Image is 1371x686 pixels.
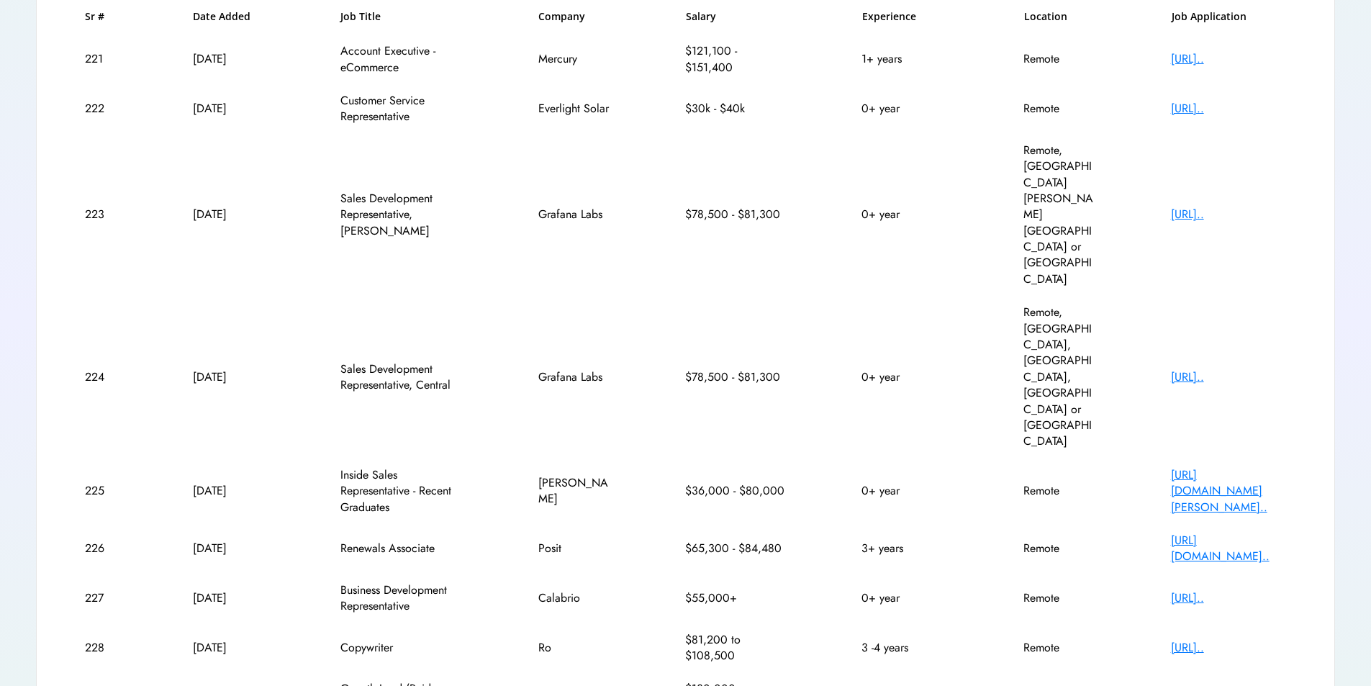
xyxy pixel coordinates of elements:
[193,483,265,499] div: [DATE]
[538,541,610,556] div: Posit
[685,369,786,385] div: $78,500 - $81,300
[85,541,117,556] div: 226
[861,483,948,499] div: 0+ year
[1171,640,1286,656] div: [URL]..
[1171,51,1286,67] div: [URL]..
[85,9,117,24] h6: Sr #
[193,51,265,67] div: [DATE]
[538,9,610,24] h6: Company
[1171,467,1286,515] div: [URL][DOMAIN_NAME][PERSON_NAME]..
[85,590,117,606] div: 227
[1023,304,1095,450] div: Remote, [GEOGRAPHIC_DATA], [GEOGRAPHIC_DATA], [GEOGRAPHIC_DATA] or [GEOGRAPHIC_DATA]
[193,101,265,117] div: [DATE]
[1023,143,1095,288] div: Remote, [GEOGRAPHIC_DATA][PERSON_NAME][GEOGRAPHIC_DATA] or [GEOGRAPHIC_DATA]
[1023,483,1095,499] div: Remote
[538,640,610,656] div: Ro
[1171,369,1286,385] div: [URL]..
[1171,590,1286,606] div: [URL]..
[861,369,948,385] div: 0+ year
[538,369,610,385] div: Grafana Labs
[861,207,948,222] div: 0+ year
[685,541,786,556] div: $65,300 - $84,480
[685,43,786,76] div: $121,100 - $151,400
[686,9,787,24] h6: Salary
[85,207,117,222] div: 223
[861,640,948,656] div: 3 -4 years
[340,541,463,556] div: Renewals Associate
[861,101,948,117] div: 0+ year
[1023,51,1095,67] div: Remote
[1023,541,1095,556] div: Remote
[862,9,949,24] h6: Experience
[193,590,265,606] div: [DATE]
[1172,9,1287,24] h6: Job Application
[85,369,117,385] div: 224
[685,207,786,222] div: $78,500 - $81,300
[85,101,117,117] div: 222
[538,51,610,67] div: Mercury
[685,590,786,606] div: $55,000+
[538,475,610,507] div: [PERSON_NAME]
[193,207,265,222] div: [DATE]
[85,483,117,499] div: 225
[1171,207,1286,222] div: [URL]..
[85,51,117,67] div: 221
[1023,101,1095,117] div: Remote
[193,640,265,656] div: [DATE]
[538,590,610,606] div: Calabrio
[685,101,786,117] div: $30k - $40k
[340,191,463,239] div: Sales Development Representative, [PERSON_NAME]
[861,51,948,67] div: 1+ years
[685,483,786,499] div: $36,000 - $80,000
[340,640,463,656] div: Copywriter
[1171,533,1286,565] div: [URL][DOMAIN_NAME]..
[193,9,265,24] h6: Date Added
[685,632,786,664] div: $81,200 to $108,500
[538,207,610,222] div: Grafana Labs
[340,43,463,76] div: Account Executive - eCommerce
[340,467,463,515] div: Inside Sales Representative - Recent Graduates
[1024,9,1096,24] h6: Location
[538,101,610,117] div: Everlight Solar
[193,369,265,385] div: [DATE]
[193,541,265,556] div: [DATE]
[861,541,948,556] div: 3+ years
[340,361,463,394] div: Sales Development Representative, Central
[1023,640,1095,656] div: Remote
[1171,101,1286,117] div: [URL]..
[85,640,117,656] div: 228
[861,590,948,606] div: 0+ year
[1023,590,1095,606] div: Remote
[340,93,463,125] div: Customer Service Representative
[340,582,463,615] div: Business Development Representative
[340,9,381,24] h6: Job Title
